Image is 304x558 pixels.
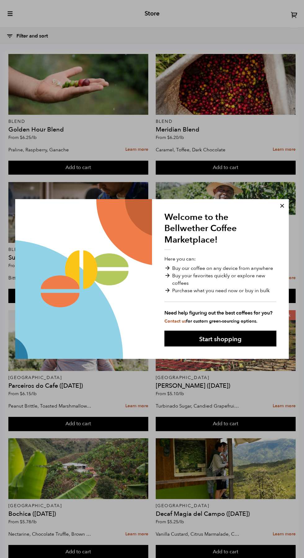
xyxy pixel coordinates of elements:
[164,318,186,324] a: Contact us
[164,331,276,346] button: Start shopping
[164,255,276,324] p: Here you can:
[164,309,276,317] strong: Need help figuring out the best coffees for you?
[164,272,276,287] li: Buy your favorites quickly or explore new coffees
[164,265,276,272] li: Buy our coffee on any device from anywhere
[164,318,257,324] small: for custom green-sourcing options.
[164,212,261,250] h1: Welcome to the Bellwether Coffee Marketplace!
[164,287,276,294] li: Purchase what you need now or buy in bulk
